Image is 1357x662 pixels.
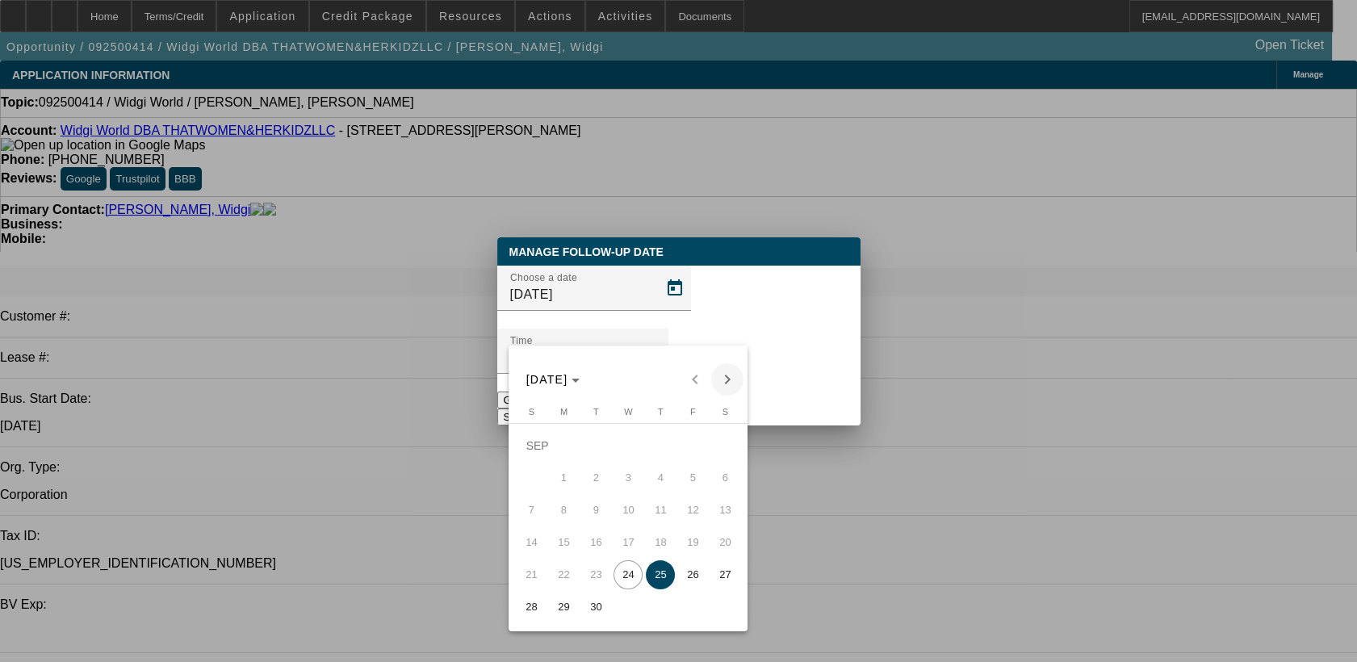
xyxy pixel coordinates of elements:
span: 30 [581,593,610,622]
button: Next month [711,363,743,396]
button: September 21, 2025 [515,559,547,591]
span: 28 [517,593,546,622]
span: T [658,407,664,417]
button: September 4, 2025 [644,462,676,494]
span: 14 [517,528,546,557]
button: September 20, 2025 [709,526,741,559]
button: September 8, 2025 [547,494,580,526]
button: September 17, 2025 [612,526,644,559]
span: 6 [710,463,739,492]
span: 18 [646,528,675,557]
span: 16 [581,528,610,557]
button: September 15, 2025 [547,526,580,559]
span: T [593,407,599,417]
span: 3 [614,463,643,492]
span: 21 [517,560,546,589]
span: 9 [581,496,610,525]
span: 27 [710,560,739,589]
button: September 23, 2025 [580,559,612,591]
span: 7 [517,496,546,525]
span: 19 [678,528,707,557]
button: September 11, 2025 [644,494,676,526]
button: September 25, 2025 [644,559,676,591]
span: 24 [614,560,643,589]
button: September 13, 2025 [709,494,741,526]
span: 10 [614,496,643,525]
span: 5 [678,463,707,492]
span: 1 [549,463,578,492]
button: September 10, 2025 [612,494,644,526]
span: 22 [549,560,578,589]
span: 25 [646,560,675,589]
button: September 30, 2025 [580,591,612,623]
button: September 16, 2025 [580,526,612,559]
button: September 27, 2025 [709,559,741,591]
button: September 9, 2025 [580,494,612,526]
span: S [722,407,728,417]
button: September 14, 2025 [515,526,547,559]
button: Choose month and year [520,365,587,394]
button: September 29, 2025 [547,591,580,623]
span: 26 [678,560,707,589]
span: 8 [549,496,578,525]
span: 20 [710,528,739,557]
span: W [624,407,632,417]
span: 23 [581,560,610,589]
button: September 3, 2025 [612,462,644,494]
button: September 26, 2025 [676,559,709,591]
button: September 5, 2025 [676,462,709,494]
span: 17 [614,528,643,557]
button: September 19, 2025 [676,526,709,559]
button: September 7, 2025 [515,494,547,526]
button: September 6, 2025 [709,462,741,494]
button: September 24, 2025 [612,559,644,591]
td: SEP [515,429,741,462]
span: 13 [710,496,739,525]
span: 4 [646,463,675,492]
span: [DATE] [526,373,568,386]
span: F [690,407,696,417]
button: September 2, 2025 [580,462,612,494]
span: 2 [581,463,610,492]
span: S [529,407,534,417]
span: 15 [549,528,578,557]
button: September 12, 2025 [676,494,709,526]
button: September 28, 2025 [515,591,547,623]
span: 12 [678,496,707,525]
button: September 1, 2025 [547,462,580,494]
span: 29 [549,593,578,622]
button: September 22, 2025 [547,559,580,591]
button: September 18, 2025 [644,526,676,559]
span: M [560,407,568,417]
span: 11 [646,496,675,525]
